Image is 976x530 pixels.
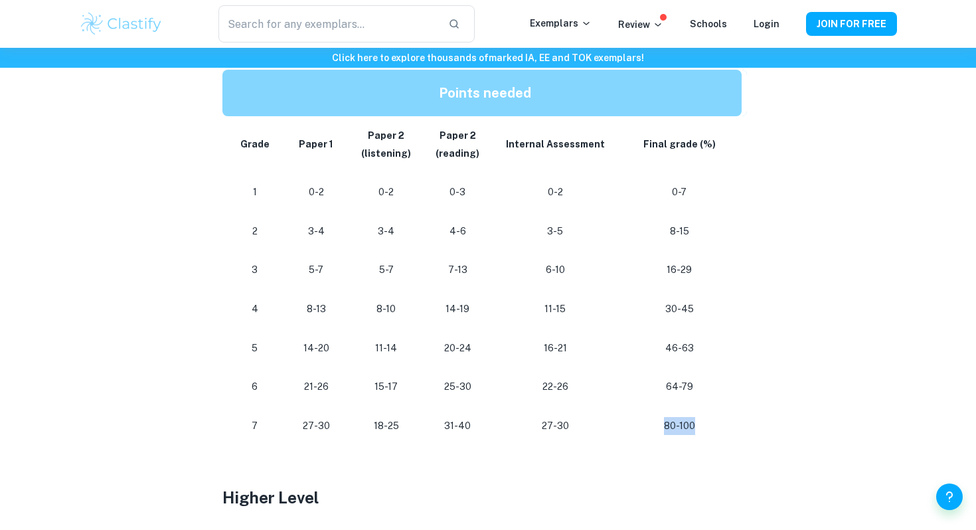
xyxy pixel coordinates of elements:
[432,261,483,279] p: 7-13
[293,261,341,279] p: 5-7
[627,222,731,240] p: 8-15
[432,339,483,357] p: 20-24
[432,300,483,318] p: 14-19
[293,183,341,201] p: 0-2
[218,5,438,43] input: Search for any exemplars...
[504,378,606,396] p: 22-26
[361,130,411,159] strong: Paper 2 (listening)
[238,417,272,435] p: 7
[627,378,731,396] p: 64-79
[361,417,411,435] p: 18-25
[504,261,606,279] p: 6-10
[361,378,411,396] p: 15-17
[618,17,663,32] p: Review
[222,486,754,509] h3: Higher Level
[79,11,163,37] img: Clastify logo
[806,12,897,36] button: JOIN FOR FREE
[506,139,605,149] strong: Internal Assessment
[432,417,483,435] p: 31-40
[504,222,606,240] p: 3-5
[361,183,411,201] p: 0-2
[432,222,483,240] p: 4-6
[238,183,272,201] p: 1
[643,139,716,149] strong: Final grade (%)
[238,339,272,357] p: 5
[504,300,606,318] p: 11-15
[432,183,483,201] p: 0-3
[436,130,479,159] strong: Paper 2 (reading)
[3,50,973,65] h6: Click here to explore thousands of marked IA, EE and TOK exemplars !
[293,300,341,318] p: 8-13
[238,378,272,396] p: 6
[627,261,731,279] p: 16-29
[627,417,731,435] p: 80-100
[293,417,341,435] p: 27-30
[627,339,731,357] p: 46-63
[361,261,411,279] p: 5-7
[504,183,606,201] p: 0-2
[293,222,341,240] p: 3-4
[439,85,531,101] strong: Points needed
[238,261,272,279] p: 3
[238,222,272,240] p: 2
[361,339,411,357] p: 11-14
[754,19,779,29] a: Login
[690,19,727,29] a: Schools
[530,16,592,31] p: Exemplars
[293,339,341,357] p: 14-20
[627,183,731,201] p: 0-7
[361,300,411,318] p: 8-10
[299,139,333,149] strong: Paper 1
[504,417,606,435] p: 27-30
[238,300,272,318] p: 4
[361,222,411,240] p: 3-4
[240,139,270,149] strong: Grade
[293,378,341,396] p: 21-26
[432,378,483,396] p: 25-30
[936,484,963,510] button: Help and Feedback
[627,300,731,318] p: 30-45
[504,339,606,357] p: 16-21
